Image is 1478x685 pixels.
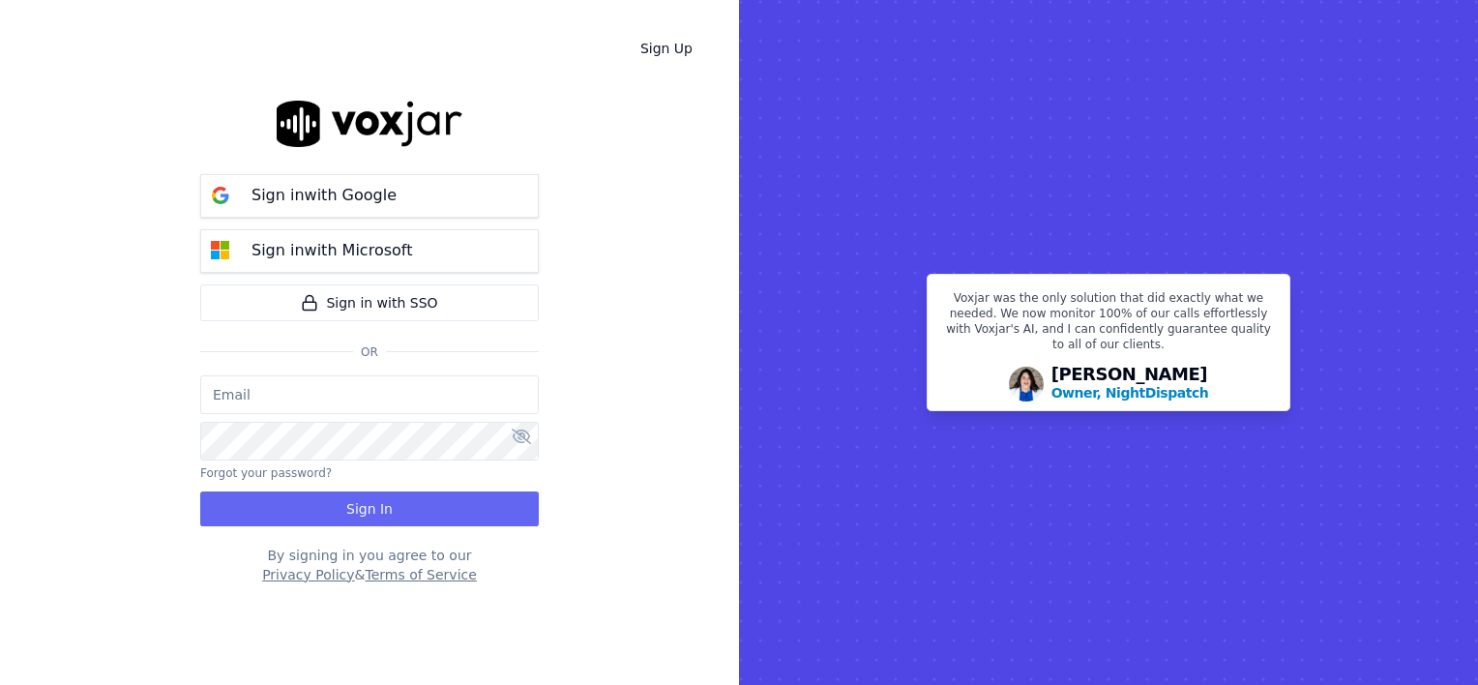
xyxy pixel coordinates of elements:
[625,31,708,66] a: Sign Up
[200,174,539,218] button: Sign inwith Google
[939,290,1278,360] p: Voxjar was the only solution that did exactly what we needed. We now monitor 100% of our calls ef...
[201,176,240,215] img: google Sign in button
[200,465,332,481] button: Forgot your password?
[277,101,462,146] img: logo
[1051,366,1209,402] div: [PERSON_NAME]
[251,239,412,262] p: Sign in with Microsoft
[200,491,539,526] button: Sign In
[353,344,386,360] span: Or
[200,546,539,584] div: By signing in you agree to our &
[1051,383,1209,402] p: Owner, NightDispatch
[200,284,539,321] a: Sign in with SSO
[262,565,354,584] button: Privacy Policy
[365,565,476,584] button: Terms of Service
[251,184,397,207] p: Sign in with Google
[1009,367,1044,402] img: Avatar
[201,231,240,270] img: microsoft Sign in button
[200,375,539,414] input: Email
[200,229,539,273] button: Sign inwith Microsoft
